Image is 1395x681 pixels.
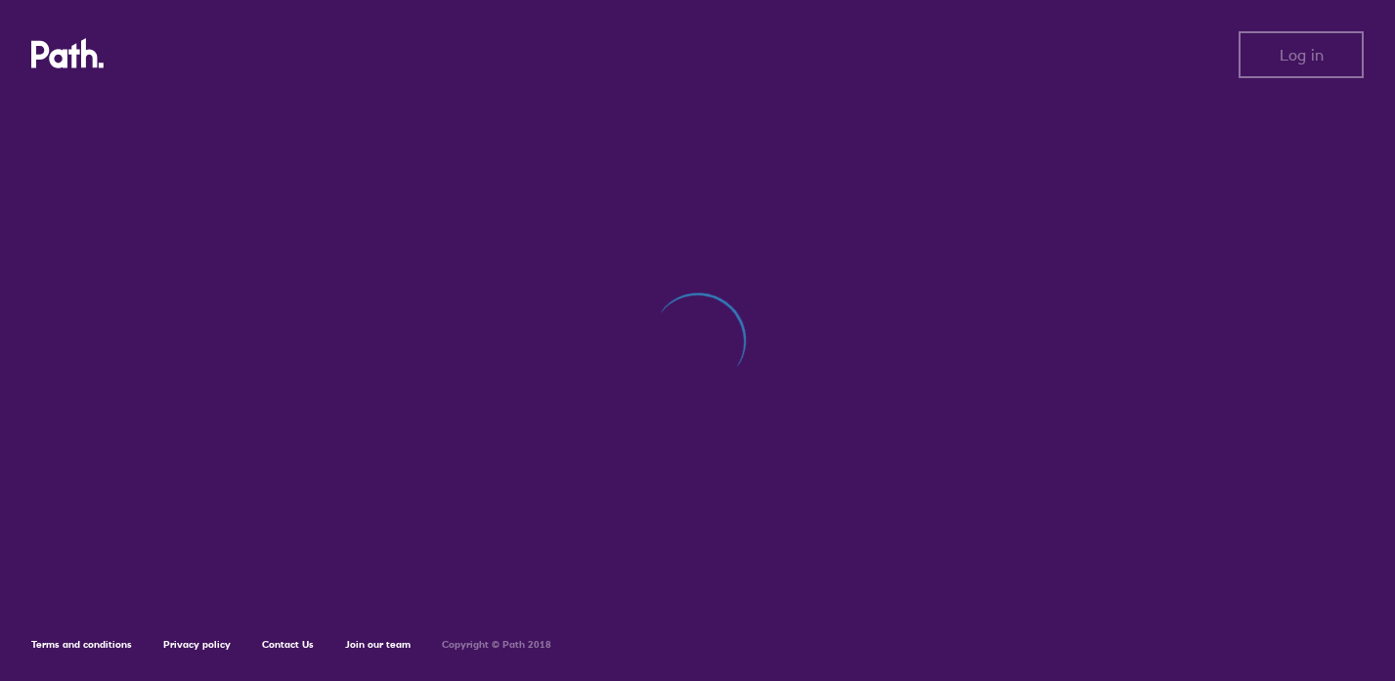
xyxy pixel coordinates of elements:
button: Log in [1239,31,1364,78]
a: Terms and conditions [31,638,132,651]
a: Privacy policy [163,638,231,651]
a: Contact Us [262,638,314,651]
a: Join our team [345,638,411,651]
span: Log in [1280,46,1324,64]
h6: Copyright © Path 2018 [442,639,551,651]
